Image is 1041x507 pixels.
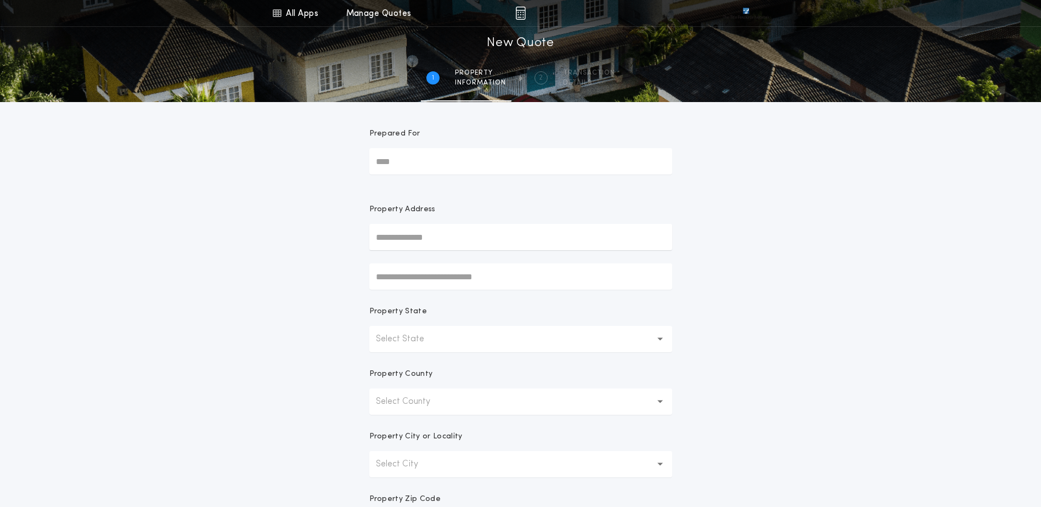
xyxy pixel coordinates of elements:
button: Select State [369,326,672,352]
input: Prepared For [369,148,672,174]
p: Select State [376,333,442,346]
img: img [515,7,526,20]
p: Prepared For [369,128,420,139]
span: details [563,78,615,87]
button: Select County [369,388,672,415]
button: Select City [369,451,672,477]
span: Property [455,69,506,77]
h1: New Quote [487,35,554,52]
h2: 2 [539,74,543,82]
p: Property Zip Code [369,494,441,505]
span: Transaction [563,69,615,77]
h2: 1 [432,74,434,82]
p: Property City or Locality [369,431,463,442]
img: vs-icon [723,8,769,19]
span: information [455,78,506,87]
p: Property County [369,369,433,380]
p: Select County [376,395,448,408]
p: Property Address [369,204,672,215]
p: Select City [376,458,436,471]
p: Property State [369,306,427,317]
